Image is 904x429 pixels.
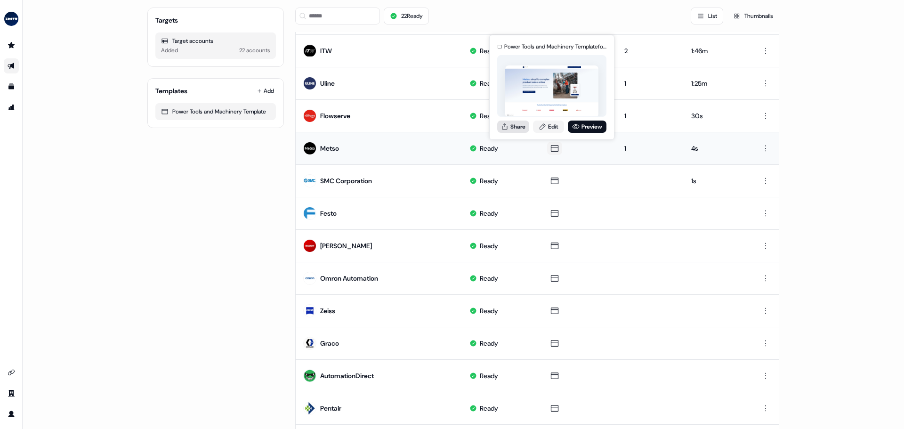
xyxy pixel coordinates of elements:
div: Ready [480,46,498,56]
div: Ready [480,404,498,413]
div: Ready [480,339,498,348]
a: Go to attribution [4,100,19,115]
div: Ready [480,241,498,251]
div: [PERSON_NAME] [320,241,372,251]
div: 30s [691,111,740,121]
div: Omron Automation [320,274,378,283]
div: SMC Corporation [320,176,372,186]
div: 1s [691,176,740,186]
div: Added [161,46,178,55]
a: Go to prospects [4,38,19,53]
div: Ready [480,79,498,88]
div: Zeiss [320,306,335,316]
a: Go to team [4,386,19,401]
button: 22Ready [384,8,429,24]
div: Pentair [320,404,341,413]
div: Targets [155,16,178,25]
div: Ready [480,209,498,218]
div: 1:25m [691,79,740,88]
div: Power Tools and Machinery Template for Metso [504,42,606,51]
div: 4s [691,144,740,153]
div: Metso [320,144,339,153]
div: 1 [624,144,676,153]
div: Flowserve [320,111,350,121]
div: 1 [624,111,676,121]
div: Ready [480,274,498,283]
a: Go to outbound experience [4,58,19,73]
div: Templates [155,86,187,96]
button: List [691,8,723,24]
button: Share [497,121,529,133]
div: Target accounts [161,36,270,46]
div: ITW [320,46,332,56]
div: AutomationDirect [320,371,374,380]
div: Ready [480,111,498,121]
button: Thumbnails [727,8,779,24]
div: Ready [480,144,498,153]
div: Uline [320,79,335,88]
div: Power Tools and Machinery Template [161,107,270,116]
a: Go to integrations [4,365,19,380]
div: Festo [320,209,337,218]
div: Ready [480,306,498,316]
div: Ready [480,371,498,380]
div: 2 [624,46,676,56]
div: Ready [480,176,498,186]
button: Add [255,84,276,97]
a: Preview [568,121,606,133]
div: 1 [624,79,676,88]
div: 1:46m [691,46,740,56]
a: Go to templates [4,79,19,94]
a: Go to profile [4,406,19,421]
img: asset preview [505,65,598,118]
a: Edit [533,121,564,133]
div: 22 accounts [239,46,270,55]
div: Graco [320,339,339,348]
